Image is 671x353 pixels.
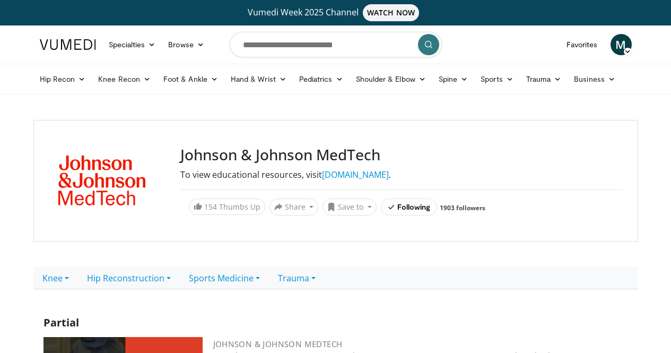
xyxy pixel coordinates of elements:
a: Shoulder & Elbow [350,68,432,90]
a: Foot & Ankle [157,68,224,90]
a: Spine [432,68,474,90]
input: Search topics, interventions [230,32,442,57]
a: Business [568,68,622,90]
a: Knee [33,267,78,289]
a: Johnson & Johnson MedTech [213,339,343,349]
a: Hip Reconstruction [78,267,180,289]
a: Trauma [269,267,325,289]
a: Trauma [520,68,568,90]
h3: Johnson & Johnson MedTech [180,146,623,164]
img: VuMedi Logo [40,39,96,50]
button: Share [269,199,319,216]
a: Hip Recon [33,68,92,90]
div: To view educational resources, visit . [180,168,623,181]
a: 154 Thumbs Up [189,199,265,215]
span: WATCH NOW [363,4,419,21]
button: Save to [323,199,377,216]
span: Partial [43,315,79,330]
a: Sports Medicine [180,267,269,289]
a: [DOMAIN_NAME] [322,169,389,180]
a: Sports [474,68,520,90]
a: Hand & Wrist [224,68,293,90]
span: 154 [204,202,217,212]
a: Pediatrics [293,68,350,90]
a: 1903 followers [440,203,485,212]
a: Favorites [560,34,604,55]
a: Specialties [102,34,162,55]
button: Following [381,199,438,216]
a: Knee Recon [92,68,157,90]
a: M [611,34,632,55]
a: Vumedi Week 2025 ChannelWATCH NOW [41,4,630,21]
a: Browse [162,34,211,55]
